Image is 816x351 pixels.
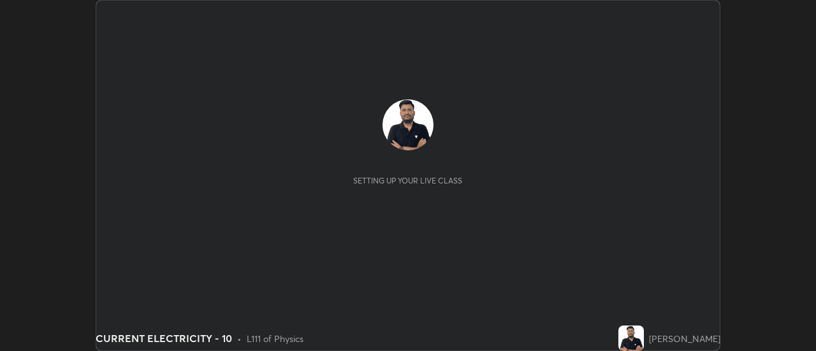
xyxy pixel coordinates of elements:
div: CURRENT ELECTRICITY - 10 [96,331,232,346]
div: L111 of Physics [247,332,303,345]
div: Setting up your live class [353,176,462,185]
img: 8782f5c7b807477aad494b3bf83ebe7f.png [618,326,644,351]
div: [PERSON_NAME] [649,332,720,345]
img: 8782f5c7b807477aad494b3bf83ebe7f.png [382,99,433,150]
div: • [237,332,242,345]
